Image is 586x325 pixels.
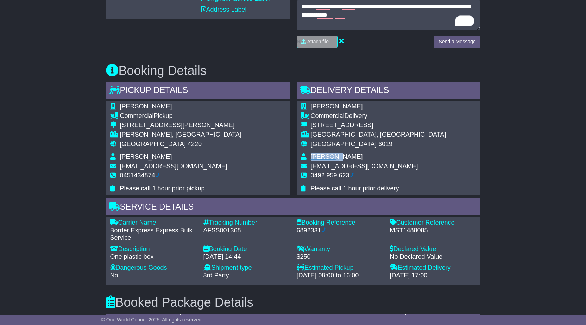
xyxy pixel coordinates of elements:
[120,153,172,160] span: [PERSON_NAME]
[311,185,401,192] span: Please call 1 hour prior delivery.
[120,185,207,192] span: Please call 1 hour prior pickup.
[297,82,480,101] div: Delivery Details
[311,112,345,119] span: Commercial
[106,198,480,217] div: Service Details
[106,64,480,78] h3: Booking Details
[297,227,326,234] ctc: Call 6892331 with Linkus Desktop Client
[120,172,155,179] ctcspan: 0451434874
[311,131,446,139] div: [GEOGRAPHIC_DATA], [GEOGRAPHIC_DATA]
[110,264,196,272] div: Dangerous Goods
[120,172,160,179] ctc: Call 0451434874 with Linkus Desktop Client
[311,121,446,129] div: [STREET_ADDRESS]
[311,163,418,170] span: [EMAIL_ADDRESS][DOMAIN_NAME]
[203,245,290,253] div: Booking Date
[106,295,480,310] h3: Booked Package Details
[390,245,476,253] div: Declared Value
[378,140,392,148] span: 6019
[106,82,290,101] div: Pickup Details
[203,253,290,261] div: [DATE] 14:44
[390,253,476,261] div: No Declared Value
[311,103,363,110] span: [PERSON_NAME]
[390,219,476,227] div: Customer Reference
[203,264,290,272] div: Shipment type
[110,245,196,253] div: Description
[297,245,383,253] div: Warranty
[203,227,290,235] div: AFSS001368
[110,227,196,242] div: Border Express Express Bulk Service
[297,264,383,272] div: Estimated Pickup
[390,227,476,235] div: MST 1488085
[110,219,196,227] div: Carrier Name
[311,172,355,179] ctc: Call 0492 959 623 with Linkus Desktop Client
[120,121,241,129] div: [STREET_ADDRESS][PERSON_NAME]
[120,103,172,110] span: [PERSON_NAME]
[297,272,383,280] div: [DATE] 08:00 to 16:00
[390,272,476,280] div: [DATE] 17:00
[297,253,383,261] div: $250
[120,163,227,170] span: [EMAIL_ADDRESS][DOMAIN_NAME]
[110,253,196,261] div: One plastic box
[201,6,247,13] a: Address Label
[311,153,363,160] span: [PERSON_NAME]
[188,140,202,148] span: 4220
[297,219,383,227] div: Booking Reference
[120,131,241,139] div: [PERSON_NAME], [GEOGRAPHIC_DATA]
[120,140,186,148] span: [GEOGRAPHIC_DATA]
[297,227,321,234] ctcspan: 6892331
[120,112,154,119] span: Commercial
[120,112,241,120] div: Pickup
[110,272,118,279] span: No
[311,172,349,179] ctcspan: 0492 959 623
[203,219,290,227] div: Tracking Number
[311,112,446,120] div: Delivery
[101,317,203,323] span: © One World Courier 2025. All rights reserved.
[203,272,229,279] span: 3rd Party
[390,264,476,272] div: Estimated Delivery
[434,36,480,48] button: Send a Message
[311,140,377,148] span: [GEOGRAPHIC_DATA]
